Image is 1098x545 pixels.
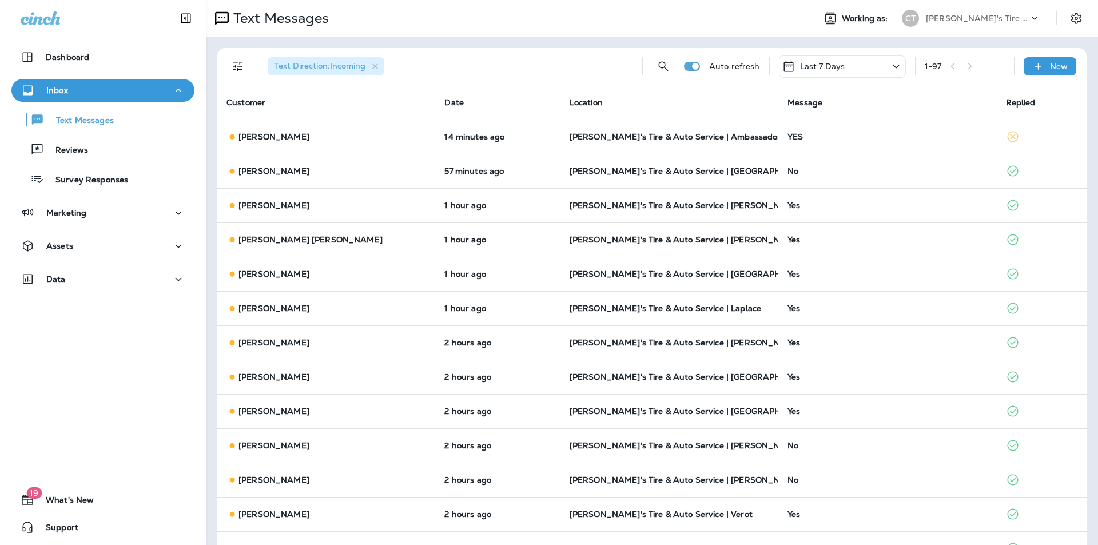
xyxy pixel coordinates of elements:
[444,269,551,279] p: Sep 2, 2025 07:48 AM
[46,241,73,250] p: Assets
[800,62,845,71] p: Last 7 Days
[11,268,194,291] button: Data
[238,372,309,381] p: [PERSON_NAME]
[11,516,194,539] button: Support
[444,510,551,519] p: Sep 2, 2025 07:02 AM
[570,406,820,416] span: [PERSON_NAME]'s Tire & Auto Service | [GEOGRAPHIC_DATA]
[709,62,760,71] p: Auto refresh
[238,475,309,484] p: [PERSON_NAME]
[11,79,194,102] button: Inbox
[787,97,822,108] span: Message
[34,523,78,536] span: Support
[925,62,942,71] div: 1 - 97
[570,132,781,142] span: [PERSON_NAME]'s Tire & Auto Service | Ambassador
[444,201,551,210] p: Sep 2, 2025 07:57 AM
[787,132,987,141] div: YES
[444,441,551,450] p: Sep 2, 2025 07:05 AM
[787,201,987,210] div: Yes
[268,57,384,75] div: Text Direction:Incoming
[570,475,802,485] span: [PERSON_NAME]'s Tire & Auto Service | [PERSON_NAME]
[787,510,987,519] div: Yes
[238,304,309,313] p: [PERSON_NAME]
[570,200,802,210] span: [PERSON_NAME]'s Tire & Auto Service | [PERSON_NAME]
[1066,8,1087,29] button: Settings
[570,440,802,451] span: [PERSON_NAME]'s Tire & Auto Service | [PERSON_NAME]
[11,201,194,224] button: Marketing
[570,269,820,279] span: [PERSON_NAME]'s Tire & Auto Service | [GEOGRAPHIC_DATA]
[444,304,551,313] p: Sep 2, 2025 07:35 AM
[787,338,987,347] div: Yes
[444,475,551,484] p: Sep 2, 2025 07:04 AM
[11,488,194,511] button: 19What's New
[444,97,464,108] span: Date
[46,86,68,95] p: Inbox
[444,407,551,416] p: Sep 2, 2025 07:15 AM
[238,407,309,416] p: [PERSON_NAME]
[11,137,194,161] button: Reviews
[226,97,265,108] span: Customer
[787,372,987,381] div: Yes
[226,55,249,78] button: Filters
[570,166,820,176] span: [PERSON_NAME]'s Tire & Auto Service | [GEOGRAPHIC_DATA]
[238,235,383,244] p: [PERSON_NAME] [PERSON_NAME]
[1050,62,1068,71] p: New
[46,275,66,284] p: Data
[652,55,675,78] button: Search Messages
[787,166,987,176] div: No
[902,10,919,27] div: CT
[238,132,309,141] p: [PERSON_NAME]
[787,407,987,416] div: Yes
[570,337,891,348] span: [PERSON_NAME]'s Tire & Auto Service | [PERSON_NAME][GEOGRAPHIC_DATA]
[570,303,761,313] span: [PERSON_NAME]'s Tire & Auto Service | Laplace
[34,495,94,509] span: What's New
[787,235,987,244] div: Yes
[11,167,194,191] button: Survey Responses
[842,14,890,23] span: Working as:
[926,14,1029,23] p: [PERSON_NAME]'s Tire & Auto
[238,166,309,176] p: [PERSON_NAME]
[238,510,309,519] p: [PERSON_NAME]
[444,372,551,381] p: Sep 2, 2025 07:16 AM
[570,234,891,245] span: [PERSON_NAME]'s Tire & Auto Service | [PERSON_NAME][GEOGRAPHIC_DATA]
[238,338,309,347] p: [PERSON_NAME]
[444,166,551,176] p: Sep 2, 2025 08:20 AM
[238,441,309,450] p: [PERSON_NAME]
[570,372,820,382] span: [PERSON_NAME]'s Tire & Auto Service | [GEOGRAPHIC_DATA]
[11,234,194,257] button: Assets
[570,509,753,519] span: [PERSON_NAME]'s Tire & Auto Service | Verot
[444,338,551,347] p: Sep 2, 2025 07:17 AM
[45,116,114,126] p: Text Messages
[1006,97,1036,108] span: Replied
[11,108,194,132] button: Text Messages
[787,269,987,279] div: Yes
[238,269,309,279] p: [PERSON_NAME]
[787,304,987,313] div: Yes
[229,10,329,27] p: Text Messages
[274,61,365,71] span: Text Direction : Incoming
[46,208,86,217] p: Marketing
[44,175,128,186] p: Survey Responses
[787,475,987,484] div: No
[787,441,987,450] div: No
[26,487,42,499] span: 19
[444,132,551,141] p: Sep 2, 2025 09:02 AM
[46,53,89,62] p: Dashboard
[570,97,603,108] span: Location
[11,46,194,69] button: Dashboard
[238,201,309,210] p: [PERSON_NAME]
[444,235,551,244] p: Sep 2, 2025 07:50 AM
[44,145,88,156] p: Reviews
[170,7,202,30] button: Collapse Sidebar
